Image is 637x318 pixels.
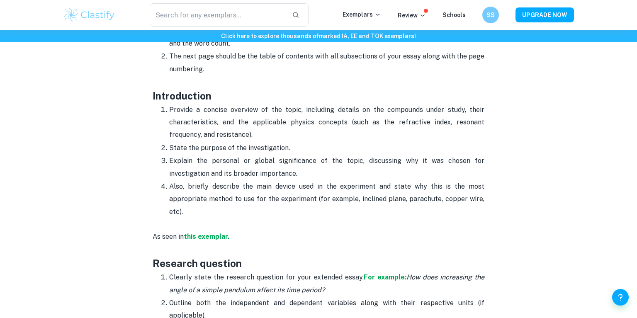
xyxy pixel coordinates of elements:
[515,7,574,22] button: UPGRADE NOW
[2,32,635,41] h6: Click here to explore thousands of marked IA, EE and TOK exemplars !
[169,155,484,180] p: Explain the personal or global significance of the topic, discussing why it was chosen for invest...
[486,10,496,19] h6: SS
[169,273,484,294] i: How does increasing the angle of a simple pendulum affect its time period?
[364,273,406,281] a: For example:
[153,90,212,102] strong: Introduction
[482,7,499,23] button: SS
[169,50,484,88] p: The next page should be the table of contents with all subsections of your essay along with the p...
[169,180,484,218] p: Also, briefly describe the main device used in the experiment and state why this is the most appr...
[169,142,484,154] p: State the purpose of the investigation.
[184,233,229,240] strong: this exemplar.
[169,104,484,141] p: Provide a concise overview of the topic, including details on the compounds under study, their ch...
[150,3,285,27] input: Search for any exemplars...
[63,7,116,23] img: Clastify logo
[169,271,484,296] p: Clearly state the research question for your extended essay.
[153,256,484,271] h3: Research question
[612,289,629,306] button: Help and Feedback
[153,218,484,256] p: As seen in
[442,12,466,18] a: Schools
[398,11,426,20] p: Review
[343,10,381,19] p: Exemplars
[184,233,231,240] a: this exemplar.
